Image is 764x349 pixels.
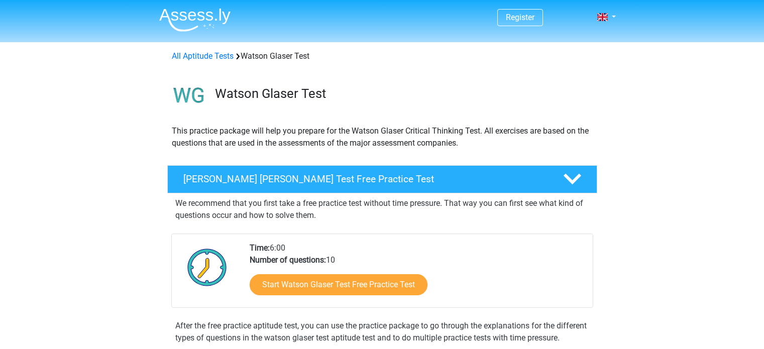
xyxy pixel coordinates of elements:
[168,74,210,117] img: watson glaser test
[250,243,270,253] b: Time:
[182,242,233,292] img: Clock
[183,173,547,185] h4: [PERSON_NAME] [PERSON_NAME] Test Free Practice Test
[175,197,589,221] p: We recommend that you first take a free practice test without time pressure. That way you can fir...
[242,242,592,307] div: 6:00 10
[159,8,231,32] img: Assessly
[168,50,597,62] div: Watson Glaser Test
[506,13,534,22] a: Register
[172,125,593,149] p: This practice package will help you prepare for the Watson Glaser Critical Thinking Test. All exe...
[250,255,326,265] b: Number of questions:
[172,51,234,61] a: All Aptitude Tests
[171,320,593,344] div: After the free practice aptitude test, you can use the practice package to go through the explana...
[215,86,589,101] h3: Watson Glaser Test
[250,274,427,295] a: Start Watson Glaser Test Free Practice Test
[163,165,601,193] a: [PERSON_NAME] [PERSON_NAME] Test Free Practice Test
